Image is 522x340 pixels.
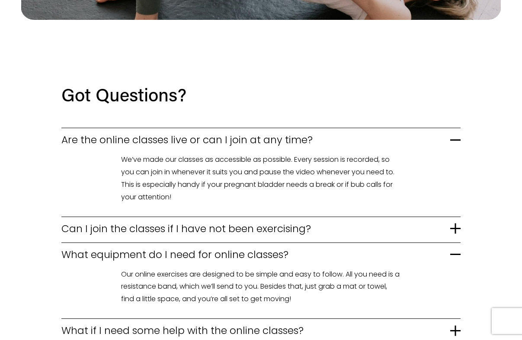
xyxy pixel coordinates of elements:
[61,83,441,107] h2: Got Questions?
[121,154,400,203] p: We’ve made our classes as accessible as possible. Every session is recorded, so you can join in w...
[61,128,461,154] button: Are the online classes live or can I join at any time?
[61,221,451,236] span: Can I join the classes if I have not been exercising?
[121,268,400,305] p: Our online exercises are designed to be simple and easy to follow. All you need is a resistance b...
[61,268,461,318] div: What equipment do I need for online classes?
[61,247,451,262] span: What equipment do I need for online classes?
[61,132,451,147] span: Are the online classes live or can I join at any time?
[61,243,461,268] button: What equipment do I need for online classes?
[61,154,461,216] div: Are the online classes live or can I join at any time?
[61,323,451,338] span: What if I need some help with the online classes?
[61,217,461,242] button: Can I join the classes if I have not been exercising?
